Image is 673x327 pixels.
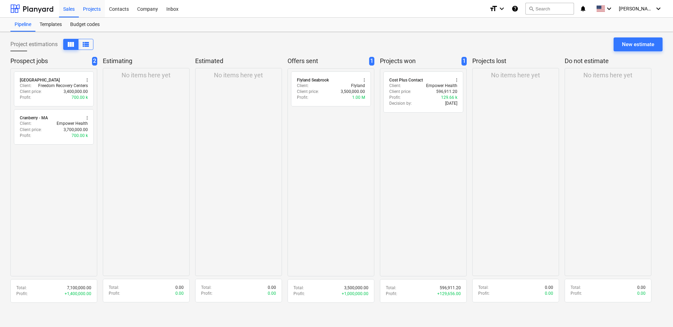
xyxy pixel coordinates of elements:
p: Estimating [103,57,187,65]
p: 3,500,000.00 [344,285,368,291]
p: + 1,400,000.00 [65,291,91,297]
p: Empower Health [57,121,88,127]
p: Client price : [20,89,42,95]
p: Profit : [20,133,31,139]
p: 596,911.20 [440,285,461,291]
p: Total : [109,285,119,291]
div: Flyland Seabrook [297,77,329,83]
p: Flyland [351,83,365,89]
p: 0.00 [545,291,553,296]
p: 3,700,000.00 [64,127,88,133]
p: Total : [571,285,581,291]
i: format_size [489,5,498,13]
p: Projects lost [472,57,556,65]
p: [DATE] [445,101,457,106]
a: Templates [35,18,66,32]
p: 596,911.20 [436,89,457,95]
span: more_vert [362,77,367,83]
p: Client price : [389,89,411,95]
button: Search [525,3,574,15]
p: Profit : [571,291,582,296]
p: + 1,000,000.00 [342,291,368,297]
a: Pipeline [10,18,35,32]
p: Client : [20,83,32,89]
div: Project estimations [10,39,93,50]
p: Profit : [293,291,305,297]
div: Cost Plus Contact [389,77,423,83]
p: Empower Health [426,83,457,89]
p: 0.00 [175,291,184,296]
button: New estimate [614,37,663,51]
p: No items here yet [122,71,171,79]
p: 0.00 [637,291,646,296]
i: Knowledge base [512,5,518,13]
p: 1.00 M [352,95,365,101]
span: more_vert [454,77,459,83]
p: Profit : [389,95,401,101]
p: 0.00 [545,285,553,291]
p: 0.00 [175,285,184,291]
p: Client : [297,83,309,89]
div: New estimate [622,40,654,49]
p: Profit : [297,95,308,101]
div: [GEOGRAPHIC_DATA] [20,77,60,83]
span: [PERSON_NAME] [619,6,654,11]
p: Decision by : [389,101,412,106]
span: 2 [92,57,97,66]
p: Total : [201,285,211,291]
span: 1 [462,57,467,66]
p: Client : [20,121,32,127]
p: Offers sent [288,57,366,66]
p: 7,100,000.00 [67,285,91,291]
p: Client price : [297,89,319,95]
p: Total : [478,285,489,291]
span: more_vert [84,115,90,121]
p: Profit : [386,291,397,297]
p: No items here yet [491,71,540,79]
p: Profit : [16,291,28,297]
p: Client price : [20,127,42,133]
p: Profit : [478,291,490,296]
p: No items here yet [214,71,263,79]
span: search [529,6,534,11]
span: View as columns [82,40,90,49]
a: Budget codes [66,18,104,32]
p: Profit : [201,291,213,296]
p: Total : [386,285,396,291]
p: Profit : [109,291,120,296]
p: Freedom Recovery Centers [38,83,88,89]
p: 700.00 k [72,95,88,101]
i: keyboard_arrow_down [498,5,506,13]
p: Profit : [20,95,31,101]
i: notifications [580,5,587,13]
p: Do not estimate [565,57,649,65]
span: 1 [369,57,374,66]
p: 0.00 [637,285,646,291]
p: 3,500,000.00 [341,89,365,95]
p: Client : [389,83,401,89]
p: 3,400,000.00 [64,89,88,95]
p: + 129,656.00 [437,291,461,297]
p: Total : [293,285,304,291]
p: Total : [16,285,27,291]
iframe: Chat Widget [638,294,673,327]
p: 129.66 k [441,95,457,101]
p: Projects won [380,57,459,66]
i: keyboard_arrow_down [654,5,663,13]
span: View as columns [67,40,75,49]
p: 700.00 k [72,133,88,139]
p: 0.00 [268,291,276,296]
i: keyboard_arrow_down [605,5,613,13]
span: more_vert [84,77,90,83]
p: Estimated [195,57,279,65]
p: No items here yet [584,71,633,79]
div: Cranberry - MA [20,115,48,121]
p: 0.00 [268,285,276,291]
p: Prospect jobs [10,57,89,66]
